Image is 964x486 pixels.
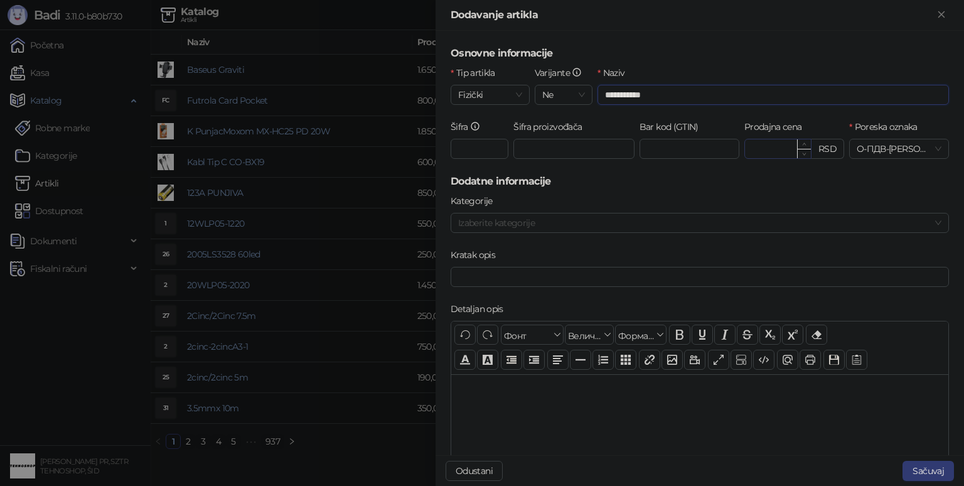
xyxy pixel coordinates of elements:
button: Формати [615,325,667,345]
button: Величина [565,325,614,345]
span: Decrease Value [797,149,811,158]
button: Odustani [446,461,503,481]
button: Уклони формат [806,325,827,345]
label: Detaljan opis [451,302,511,316]
span: down [802,152,806,156]
label: Šifra proizvođača [513,120,590,134]
label: Kratak opis [451,248,503,262]
button: Подвучено [692,325,713,345]
button: Боја текста [454,350,476,370]
label: Kategorije [451,194,500,208]
button: Видео [684,350,705,370]
button: Увлачење [523,350,545,370]
label: Naziv [597,66,633,80]
button: Поравнање [547,350,569,370]
button: Табела [615,350,636,370]
label: Šifra [451,120,488,134]
button: Приказ преко целог екрана [708,350,729,370]
button: Хоризонтална линија [570,350,591,370]
span: Fizički [458,85,522,104]
button: Прецртано [737,325,758,345]
h5: Dodatne informacije [451,174,949,189]
label: Bar kod (GTIN) [640,120,706,134]
button: Понови [477,325,498,345]
h5: Osnovne informacije [451,46,949,61]
label: Prodajna cena [744,120,810,134]
span: Increase Value [797,139,811,149]
button: Слика [661,350,683,370]
label: Tip artikla [451,66,503,80]
span: up [802,142,806,146]
button: Искошено [714,325,736,345]
label: Poreska oznaka [849,120,925,134]
span: О-ПДВ - [PERSON_NAME] ( 20,00 %) [857,139,941,158]
button: Штампај [800,350,821,370]
button: Подебљано [669,325,690,345]
button: Приказ кода [753,350,774,370]
button: Sačuvaj [902,461,954,481]
button: Поврати [454,325,476,345]
div: RSD [811,139,844,159]
input: Naziv [597,85,949,105]
button: Листа [592,350,614,370]
button: Фонт [501,325,564,345]
button: Веза [639,350,660,370]
input: Kratak opis [451,267,949,287]
button: Боја позадине [477,350,498,370]
button: Извлачење [501,350,522,370]
button: Експонент [782,325,803,345]
button: Преглед [777,350,798,370]
input: Šifra proizvođača [513,139,635,159]
input: Bar kod (GTIN) [640,139,739,159]
button: Индексирано [759,325,781,345]
span: Ne [542,85,585,104]
label: Varijante [535,66,590,80]
button: Прикажи блокове [731,350,752,370]
div: Dodavanje artikla [451,8,934,23]
button: Zatvori [934,8,949,23]
button: Шаблон [846,350,867,370]
button: Сачувај [823,350,845,370]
